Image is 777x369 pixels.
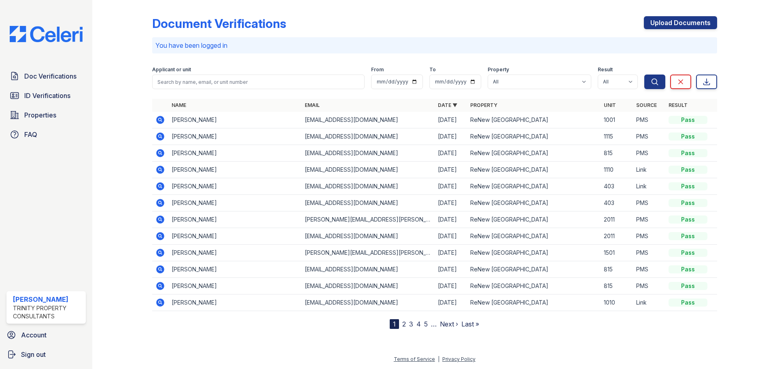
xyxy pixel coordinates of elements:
label: From [371,66,384,73]
label: Property [488,66,509,73]
td: [EMAIL_ADDRESS][DOMAIN_NAME] [301,228,435,245]
td: PMS [633,261,665,278]
td: 815 [601,261,633,278]
td: PMS [633,245,665,261]
td: [EMAIL_ADDRESS][DOMAIN_NAME] [301,178,435,195]
td: [PERSON_NAME] [168,162,301,178]
div: Pass [669,249,707,257]
span: Account [21,330,47,340]
span: FAQ [24,130,37,139]
label: Applicant or unit [152,66,191,73]
div: Pass [669,282,707,290]
a: 3 [409,320,413,328]
td: [PERSON_NAME] [168,145,301,162]
a: Date ▼ [438,102,457,108]
div: Pass [669,182,707,190]
div: | [438,356,439,362]
td: [EMAIL_ADDRESS][DOMAIN_NAME] [301,278,435,294]
td: PMS [633,278,665,294]
div: Pass [669,149,707,157]
td: 815 [601,145,633,162]
td: Link [633,178,665,195]
a: FAQ [6,126,86,143]
td: [DATE] [435,195,467,211]
div: Pass [669,265,707,273]
td: [PERSON_NAME] [168,294,301,311]
td: [EMAIL_ADDRESS][DOMAIN_NAME] [301,128,435,145]
a: 5 [424,320,428,328]
td: ReNew [GEOGRAPHIC_DATA] [467,245,600,261]
td: 815 [601,278,633,294]
a: Terms of Service [394,356,435,362]
a: Next › [440,320,458,328]
td: ReNew [GEOGRAPHIC_DATA] [467,112,600,128]
td: ReNew [GEOGRAPHIC_DATA] [467,228,600,245]
div: Document Verifications [152,16,286,31]
span: Sign out [21,350,46,359]
td: 403 [601,195,633,211]
a: 4 [416,320,421,328]
td: 2011 [601,211,633,228]
a: Property [470,102,497,108]
div: Pass [669,132,707,141]
a: ID Verifications [6,87,86,104]
td: PMS [633,112,665,128]
td: [DATE] [435,294,467,311]
td: [PERSON_NAME] [168,178,301,195]
span: Doc Verifications [24,71,76,81]
td: ReNew [GEOGRAPHIC_DATA] [467,294,600,311]
label: Result [598,66,613,73]
td: [PERSON_NAME][EMAIL_ADDRESS][PERSON_NAME][DOMAIN_NAME] [301,211,435,228]
td: [DATE] [435,211,467,228]
td: [PERSON_NAME] [168,261,301,278]
a: Last » [461,320,479,328]
td: [DATE] [435,162,467,178]
td: [EMAIL_ADDRESS][DOMAIN_NAME] [301,145,435,162]
p: You have been logged in [155,41,714,50]
div: Pass [669,232,707,240]
td: 1115 [601,128,633,145]
td: [PERSON_NAME] [168,211,301,228]
td: [DATE] [435,228,467,245]
a: Unit [604,102,616,108]
td: [PERSON_NAME] [168,278,301,294]
div: [PERSON_NAME] [13,294,83,304]
td: 403 [601,178,633,195]
td: Link [633,162,665,178]
td: 1001 [601,112,633,128]
td: PMS [633,228,665,245]
td: ReNew [GEOGRAPHIC_DATA] [467,145,600,162]
td: [EMAIL_ADDRESS][DOMAIN_NAME] [301,294,435,311]
a: Email [305,102,320,108]
td: [PERSON_NAME][EMAIL_ADDRESS][PERSON_NAME][DOMAIN_NAME] [301,245,435,261]
a: Result [669,102,688,108]
td: [PERSON_NAME] [168,195,301,211]
td: PMS [633,145,665,162]
td: [EMAIL_ADDRESS][DOMAIN_NAME] [301,162,435,178]
td: 2011 [601,228,633,245]
td: ReNew [GEOGRAPHIC_DATA] [467,278,600,294]
a: 2 [402,320,406,328]
td: ReNew [GEOGRAPHIC_DATA] [467,162,600,178]
input: Search by name, email, or unit number [152,75,365,89]
td: [EMAIL_ADDRESS][DOMAIN_NAME] [301,112,435,128]
span: … [431,319,437,329]
td: PMS [633,195,665,211]
td: [DATE] [435,145,467,162]
td: [DATE] [435,178,467,195]
td: PMS [633,211,665,228]
td: ReNew [GEOGRAPHIC_DATA] [467,195,600,211]
td: PMS [633,128,665,145]
a: Account [3,327,89,343]
div: Trinity Property Consultants [13,304,83,320]
td: [EMAIL_ADDRESS][DOMAIN_NAME] [301,261,435,278]
a: Upload Documents [644,16,717,29]
td: [PERSON_NAME] [168,228,301,245]
button: Sign out [3,346,89,363]
a: Source [636,102,657,108]
td: Link [633,294,665,311]
td: [PERSON_NAME] [168,128,301,145]
td: [PERSON_NAME] [168,245,301,261]
span: Properties [24,110,56,120]
label: To [429,66,436,73]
